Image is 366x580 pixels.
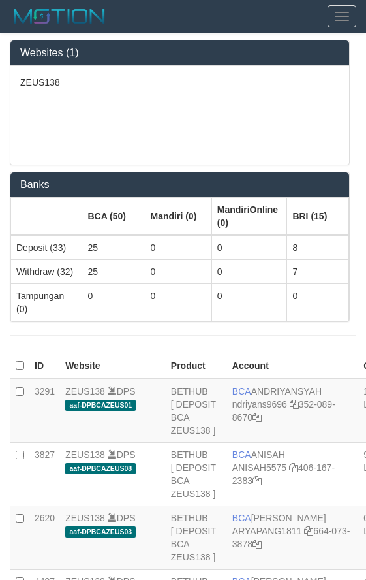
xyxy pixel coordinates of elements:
[211,284,287,321] td: 0
[227,506,358,570] td: [PERSON_NAME] 664-073-3878
[10,7,109,26] img: MOTION_logo.png
[252,412,262,423] a: Copy 3520898670 to clipboard
[232,462,286,473] a: ANISAH5575
[252,475,262,486] a: Copy 4061672383 to clipboard
[211,198,287,236] th: Group: activate to sort column ascending
[11,260,82,284] td: Withdraw (32)
[232,399,287,410] a: ndriyans9696
[232,386,251,396] span: BCA
[227,379,358,443] td: ANDRIYANSYAH 352-089-8670
[65,513,105,523] a: ZEUS138
[287,198,349,236] th: Group: activate to sort column ascending
[65,449,105,460] a: ZEUS138
[232,449,251,460] span: BCA
[60,506,166,570] td: DPS
[211,235,287,260] td: 0
[289,462,298,473] a: Copy ANISAH5575 to clipboard
[227,353,358,379] th: Account
[82,260,145,284] td: 25
[29,443,60,506] td: 3827
[20,179,339,191] h3: Banks
[145,235,211,260] td: 0
[166,506,227,570] td: BETHUB [ DEPOSIT BCA ZEUS138 ]
[60,443,166,506] td: DPS
[287,284,349,321] td: 0
[11,198,82,236] th: Group: activate to sort column ascending
[287,260,349,284] td: 7
[60,379,166,443] td: DPS
[65,463,136,474] span: aaf-DPBCAZEUS08
[287,235,349,260] td: 8
[82,198,145,236] th: Group: activate to sort column ascending
[29,506,60,570] td: 2620
[65,400,136,411] span: aaf-DPBCAZEUS01
[166,443,227,506] td: BETHUB [ DEPOSIT BCA ZEUS138 ]
[65,386,105,396] a: ZEUS138
[29,379,60,443] td: 3291
[65,526,136,538] span: aaf-DPBCAZEUS03
[290,399,299,410] a: Copy ndriyans9696 to clipboard
[232,526,302,536] a: ARYAPANG1811
[227,443,358,506] td: ANISAH 406-167-2383
[145,284,211,321] td: 0
[29,353,60,379] th: ID
[20,76,339,89] p: ZEUS138
[20,47,339,59] h3: Websites (1)
[60,353,166,379] th: Website
[82,284,145,321] td: 0
[11,235,82,260] td: Deposit (33)
[145,260,211,284] td: 0
[11,284,82,321] td: Tampungan (0)
[304,526,313,536] a: Copy ARYAPANG1811 to clipboard
[232,513,251,523] span: BCA
[211,260,287,284] td: 0
[166,353,227,379] th: Product
[82,235,145,260] td: 25
[252,539,262,549] a: Copy 6640733878 to clipboard
[166,379,227,443] td: BETHUB [ DEPOSIT BCA ZEUS138 ]
[145,198,211,236] th: Group: activate to sort column ascending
